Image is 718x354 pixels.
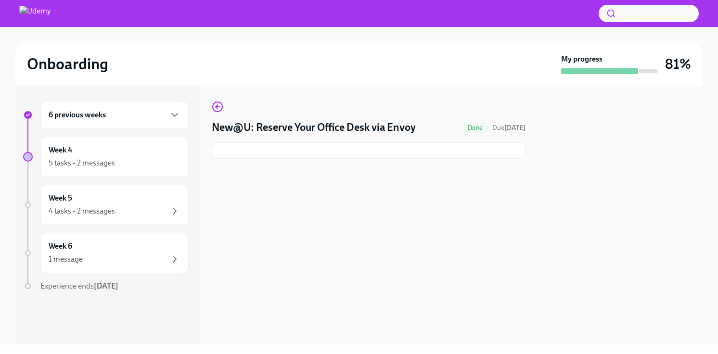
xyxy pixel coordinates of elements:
span: Due [492,124,526,132]
div: 4 tasks • 2 messages [49,206,115,216]
a: Week 45 tasks • 2 messages [23,137,189,177]
h3: 81% [665,55,691,73]
img: Udemy [19,6,51,21]
div: 5 tasks • 2 messages [49,158,115,168]
span: Done [462,124,488,131]
strong: [DATE] [94,281,118,291]
h6: Week 6 [49,241,72,252]
h4: New@U: Reserve Your Office Desk via Envoy [212,120,416,135]
strong: My progress [561,54,603,64]
h2: Onboarding [27,54,108,74]
h6: Week 5 [49,193,72,203]
a: Week 54 tasks • 2 messages [23,185,189,225]
h6: Week 4 [49,145,72,155]
strong: [DATE] [504,124,526,132]
div: 1 message [49,254,83,265]
h6: 6 previous weeks [49,110,106,120]
span: Experience ends [40,281,118,291]
div: 6 previous weeks [40,101,189,129]
span: August 30th, 2025 11:00 [492,123,526,132]
a: Week 61 message [23,233,189,273]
